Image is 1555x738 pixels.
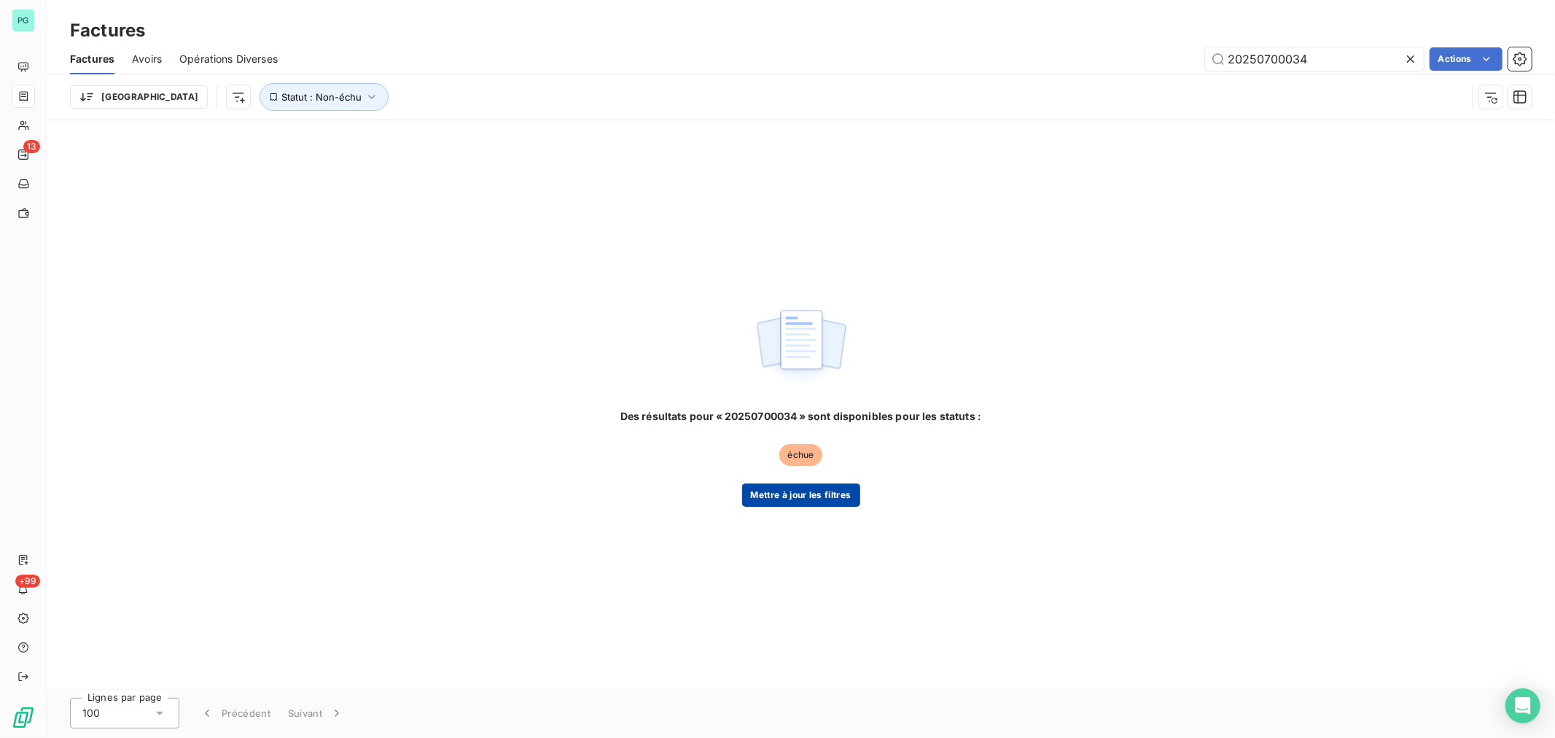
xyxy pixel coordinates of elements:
span: Avoirs [132,52,162,66]
h3: Factures [70,18,145,44]
button: Actions [1430,47,1503,71]
button: Statut : Non-échu [260,83,389,111]
span: échue [779,444,823,466]
button: Mettre à jour les filtres [742,483,860,507]
span: Factures [70,52,114,66]
div: Open Intercom Messenger [1505,688,1540,723]
span: 100 [82,706,100,720]
img: empty state [755,302,848,392]
span: Des résultats pour « 20250700034 » sont disponibles pour les statuts : [620,409,982,424]
span: 13 [23,140,40,153]
button: Suivant [279,698,353,729]
span: +99 [15,575,40,588]
span: Statut : Non-échu [281,91,362,103]
span: Opérations Diverses [179,52,278,66]
button: Précédent [191,698,279,729]
div: PG [12,9,35,32]
button: [GEOGRAPHIC_DATA] [70,85,208,109]
img: Logo LeanPay [12,706,35,729]
input: Rechercher [1205,47,1424,71]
